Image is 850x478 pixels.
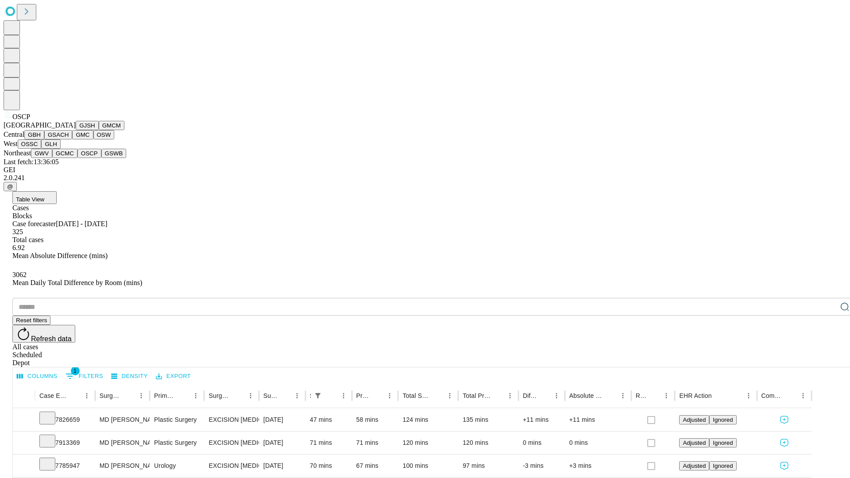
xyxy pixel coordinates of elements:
[523,455,560,477] div: -3 mins
[312,389,324,402] button: Show filters
[310,455,348,477] div: 70 mins
[709,415,736,424] button: Ignored
[12,113,30,120] span: OSCP
[12,325,75,343] button: Refresh data
[100,432,145,454] div: MD [PERSON_NAME] [PERSON_NAME]
[444,389,456,402] button: Menu
[463,432,514,454] div: 120 mins
[16,196,44,203] span: Table View
[263,455,301,477] div: [DATE]
[12,236,43,243] span: Total cases
[761,392,784,399] div: Comments
[17,459,31,474] button: Expand
[101,149,127,158] button: GSWB
[12,191,57,204] button: Table View
[12,271,27,278] span: 3062
[569,409,627,431] div: +11 mins
[39,409,91,431] div: 7826659
[154,432,200,454] div: Plastic Surgery
[463,409,514,431] div: 135 mins
[383,389,396,402] button: Menu
[523,392,537,399] div: Difference
[713,389,725,402] button: Sort
[337,389,350,402] button: Menu
[679,461,709,470] button: Adjusted
[402,409,454,431] div: 124 mins
[679,438,709,447] button: Adjusted
[109,370,150,383] button: Density
[100,409,145,431] div: MD [PERSON_NAME] [PERSON_NAME]
[154,370,193,383] button: Export
[278,389,291,402] button: Sort
[100,392,122,399] div: Surgeon Name
[12,228,23,235] span: 325
[709,461,736,470] button: Ignored
[356,455,394,477] div: 67 mins
[402,432,454,454] div: 120 mins
[4,182,17,191] button: @
[310,432,348,454] div: 71 mins
[263,432,301,454] div: [DATE]
[463,392,491,399] div: Total Predicted Duration
[52,149,77,158] button: GCMC
[431,389,444,402] button: Sort
[31,149,52,158] button: GWV
[504,389,516,402] button: Menu
[742,389,755,402] button: Menu
[683,463,706,469] span: Adjusted
[709,438,736,447] button: Ignored
[154,392,176,399] div: Primary Service
[523,432,560,454] div: 0 mins
[68,389,81,402] button: Sort
[209,432,254,454] div: EXCISION [MEDICAL_DATA] LESION EXCEPT [MEDICAL_DATA] TRUNK ETC 1.1 TO 2.0CM
[71,366,80,375] span: 1
[154,455,200,477] div: Urology
[177,389,189,402] button: Sort
[209,455,254,477] div: EXCISION [MEDICAL_DATA]
[7,183,13,190] span: @
[310,392,311,399] div: Scheduled In Room Duration
[797,389,809,402] button: Menu
[63,369,105,383] button: Show filters
[16,317,47,324] span: Reset filters
[291,389,303,402] button: Menu
[325,389,337,402] button: Sort
[81,389,93,402] button: Menu
[4,121,76,129] span: [GEOGRAPHIC_DATA]
[713,416,733,423] span: Ignored
[18,139,42,149] button: OSSC
[660,389,672,402] button: Menu
[39,432,91,454] div: 7913369
[12,220,56,227] span: Case forecaster
[263,392,278,399] div: Surgery Date
[569,455,627,477] div: +3 mins
[784,389,797,402] button: Sort
[12,252,108,259] span: Mean Absolute Difference (mins)
[310,409,348,431] div: 47 mins
[550,389,563,402] button: Menu
[4,131,24,138] span: Central
[402,392,430,399] div: Total Scheduled Duration
[17,412,31,428] button: Expand
[244,389,257,402] button: Menu
[24,130,44,139] button: GBH
[56,220,107,227] span: [DATE] - [DATE]
[371,389,383,402] button: Sort
[491,389,504,402] button: Sort
[39,392,67,399] div: Case Epic Id
[356,392,371,399] div: Predicted In Room Duration
[569,432,627,454] div: 0 mins
[713,439,733,446] span: Ignored
[135,389,147,402] button: Menu
[604,389,617,402] button: Sort
[31,335,72,343] span: Refresh data
[463,455,514,477] div: 97 mins
[189,389,202,402] button: Menu
[93,130,115,139] button: OSW
[100,455,145,477] div: MD [PERSON_NAME] [PERSON_NAME]
[617,389,629,402] button: Menu
[683,439,706,446] span: Adjusted
[683,416,706,423] span: Adjusted
[154,409,200,431] div: Plastic Surgery
[17,436,31,451] button: Expand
